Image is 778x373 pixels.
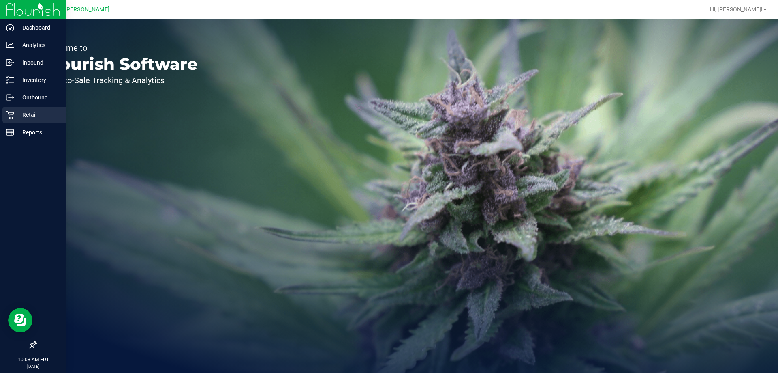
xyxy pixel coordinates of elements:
[6,24,14,32] inline-svg: Dashboard
[14,23,63,32] p: Dashboard
[6,76,14,84] inline-svg: Inventory
[8,308,32,332] iframe: Resource center
[4,356,63,363] p: 10:08 AM EDT
[56,6,109,13] span: Ft. [PERSON_NAME]
[14,40,63,50] p: Analytics
[14,93,63,102] p: Outbound
[14,75,63,85] p: Inventory
[14,127,63,137] p: Reports
[6,128,14,136] inline-svg: Reports
[44,44,198,52] p: Welcome to
[710,6,763,13] span: Hi, [PERSON_NAME]!
[44,76,198,84] p: Seed-to-Sale Tracking & Analytics
[14,58,63,67] p: Inbound
[44,56,198,72] p: Flourish Software
[6,41,14,49] inline-svg: Analytics
[6,58,14,67] inline-svg: Inbound
[4,363,63,369] p: [DATE]
[6,111,14,119] inline-svg: Retail
[14,110,63,120] p: Retail
[6,93,14,101] inline-svg: Outbound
